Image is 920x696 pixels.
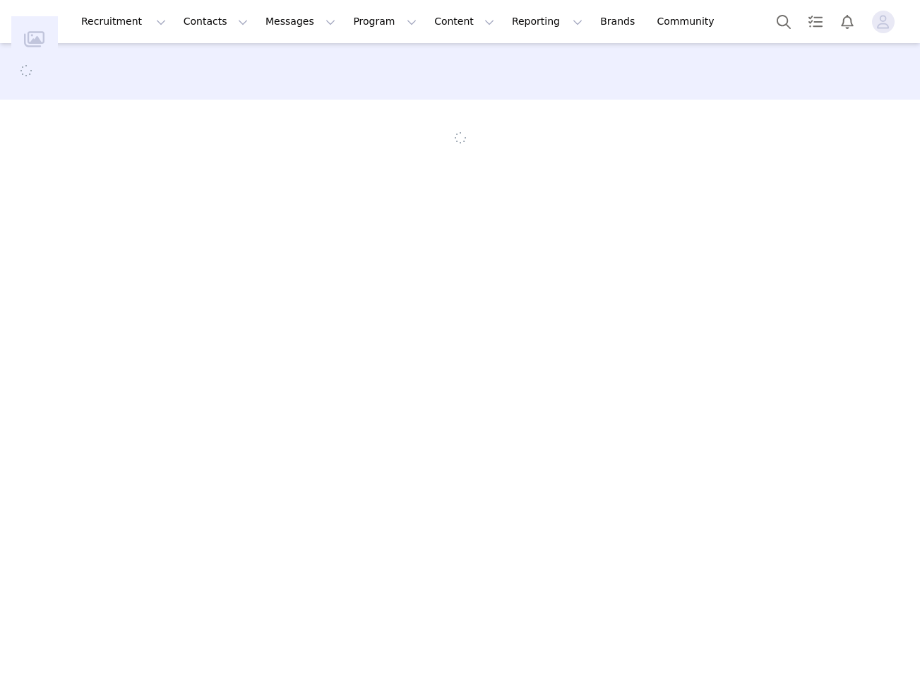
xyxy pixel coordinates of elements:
div: avatar [876,11,890,33]
button: Search [768,6,799,37]
a: Brands [592,6,647,37]
a: Tasks [800,6,831,37]
button: Recruitment [73,6,174,37]
button: Program [345,6,425,37]
button: Profile [864,11,909,33]
button: Messages [257,6,344,37]
button: Contacts [175,6,256,37]
button: Content [426,6,503,37]
button: Reporting [503,6,591,37]
button: Notifications [832,6,863,37]
a: Community [649,6,729,37]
